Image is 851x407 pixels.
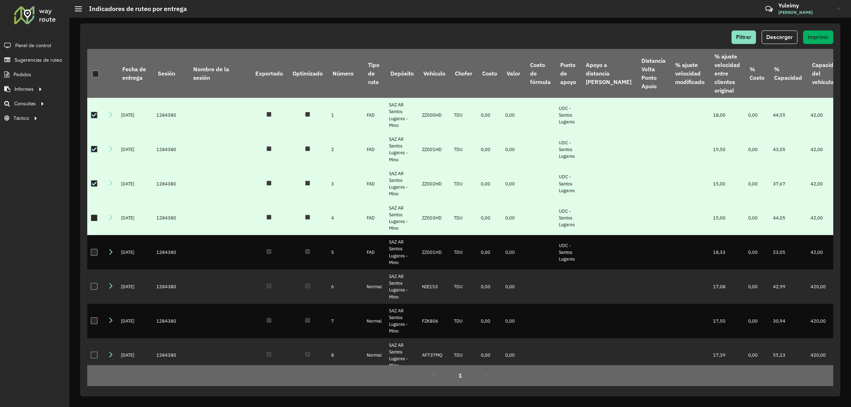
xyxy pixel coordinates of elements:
td: 420,00 [807,304,845,338]
td: SAZ AR Santos Lugares - Mino [385,269,418,304]
span: [PERSON_NAME] [778,9,831,16]
td: FAD [363,235,385,269]
td: UDC - Santos Lugares [555,98,581,132]
td: FAD [363,98,385,132]
td: 0,00 [745,338,769,373]
td: 44,55 [769,98,807,132]
td: 42,00 [807,235,845,269]
td: NIE153 [418,269,450,304]
td: [DATE] [117,98,153,132]
button: Filtrar [732,30,756,44]
td: ZZ001HD [418,235,450,269]
th: Valor [502,49,525,98]
td: 30,94 [769,304,807,338]
th: Exportado [250,49,288,98]
td: ZZ002HD [418,167,450,201]
th: % Capacidad [769,49,807,98]
td: 0,00 [745,201,769,235]
td: 17,39 [710,338,745,373]
th: % ajuste velocidad entre clientes original [710,49,745,98]
td: 0,00 [477,201,502,235]
td: SAZ AR Santos Lugares - Mino [385,201,418,235]
th: Optimizado [288,49,327,98]
td: 43,05 [769,132,807,167]
span: Panel de control [15,42,51,49]
span: Táctico [13,115,29,122]
td: AF737MQ [418,338,450,373]
td: TDU [450,98,477,132]
td: 420,00 [807,338,845,373]
h2: Indicadores de ruteo por entrega [82,5,187,13]
td: SAZ AR Santos Lugares - Mino [385,167,418,201]
td: 0,00 [502,167,525,201]
td: 2 [328,132,363,167]
th: % Costo [745,49,769,98]
td: TDU [450,269,477,304]
th: Número [328,49,363,98]
td: 7 [328,304,363,338]
td: 5 [328,235,363,269]
td: TDU [450,201,477,235]
td: 4 [328,201,363,235]
td: 0,00 [477,338,502,373]
td: 3 [328,167,363,201]
th: Capacidad del vehículo [807,49,845,98]
td: 19,50 [710,132,745,167]
a: Contacto rápido [761,1,777,17]
td: 0,00 [745,269,769,304]
td: 17,08 [710,269,745,304]
td: 0,00 [502,98,525,132]
span: Filtrar [736,34,751,40]
td: 1284380 [153,338,188,373]
td: [DATE] [117,167,153,201]
button: 1 [454,369,467,382]
button: Descargar [762,30,797,44]
td: 1 [328,98,363,132]
button: Imprimir [803,30,833,44]
td: 44,05 [769,201,807,235]
th: Depósito [385,49,418,98]
td: SAZ AR Santos Lugares - Mino [385,235,418,269]
td: 1284380 [153,235,188,269]
td: 1284380 [153,201,188,235]
td: 0,00 [745,235,769,269]
td: 18,33 [710,235,745,269]
th: Chofer [450,49,477,98]
td: 0,00 [745,98,769,132]
td: 420,00 [807,269,845,304]
td: 0,00 [745,167,769,201]
td: 1284380 [153,167,188,201]
span: Informes [15,85,34,93]
td: 8 [328,338,363,373]
th: Fecha de entrega [117,49,153,98]
td: 42,00 [807,201,845,235]
td: 17,50 [710,304,745,338]
td: 6 [328,269,363,304]
td: 0,00 [502,235,525,269]
td: Normal [363,269,385,304]
td: 42,00 [807,132,845,167]
td: 0,00 [502,338,525,373]
td: TDU [450,167,477,201]
td: 1284380 [153,132,188,167]
td: [DATE] [117,269,153,304]
td: [DATE] [117,304,153,338]
span: Sugerencias de ruteo [15,56,62,64]
td: 0,00 [745,132,769,167]
td: UDC - Santos Lugares [555,167,581,201]
td: SAZ AR Santos Lugares - Mino [385,132,418,167]
td: 42,99 [769,269,807,304]
td: FAD [363,201,385,235]
td: 15,00 [710,167,745,201]
td: 0,00 [745,304,769,338]
td: Normal [363,338,385,373]
td: 0,00 [477,167,502,201]
td: 0,00 [502,132,525,167]
td: 1284380 [153,269,188,304]
td: 0,00 [477,304,502,338]
td: SAZ AR Santos Lugares - Mino [385,304,418,338]
td: SAZ AR Santos Lugares - Mino [385,98,418,132]
span: Pedidos [13,71,31,78]
td: 0,00 [502,304,525,338]
td: UDC - Santos Lugares [555,201,581,235]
